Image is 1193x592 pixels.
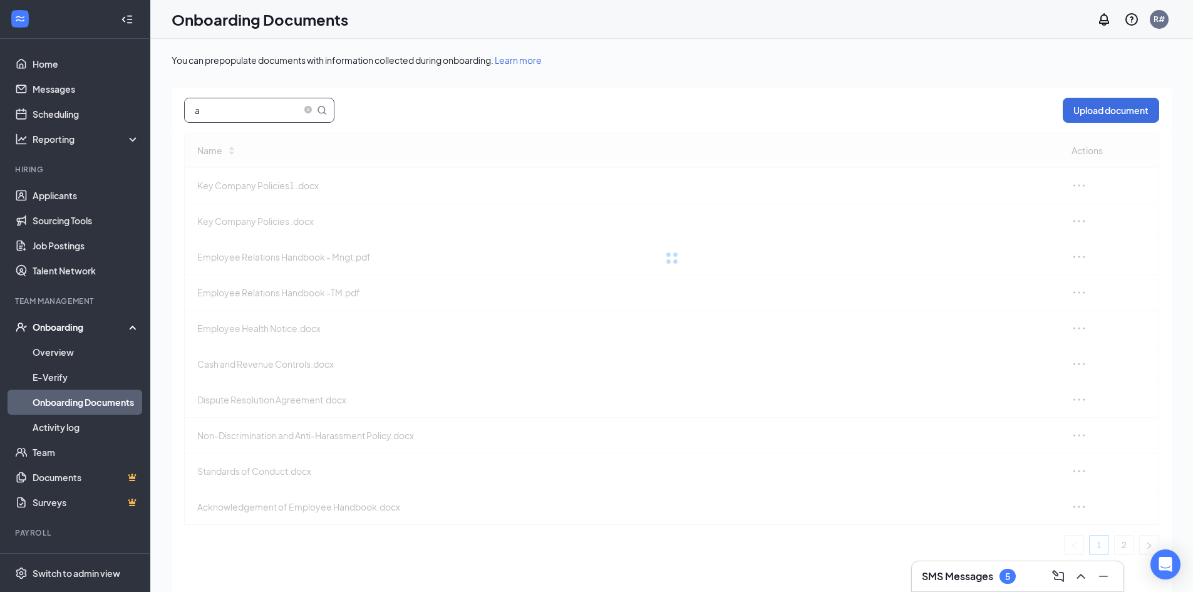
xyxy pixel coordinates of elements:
div: R# [1154,14,1165,24]
a: Overview [33,340,140,365]
a: Learn more [495,55,542,66]
h3: SMS Messages [922,569,993,583]
div: Hiring [15,164,137,175]
svg: ComposeMessage [1051,569,1066,584]
svg: UserCheck [15,321,28,333]
svg: Minimize [1096,569,1111,584]
div: You can prepopulate documents with information collected during onboarding. [172,54,1172,66]
a: Activity log [33,415,140,440]
a: Job Postings [33,233,140,258]
a: Sourcing Tools [33,208,140,233]
a: Scheduling [33,101,140,127]
a: Messages [33,76,140,101]
svg: MagnifyingGlass [317,105,327,115]
div: Open Intercom Messenger [1150,549,1180,579]
a: Onboarding Documents [33,390,140,415]
span: close-circle [304,105,312,117]
div: Payroll [15,527,137,538]
svg: ChevronUp [1073,569,1088,584]
a: Applicants [33,183,140,208]
a: E-Verify [33,365,140,390]
a: SurveysCrown [33,490,140,515]
svg: WorkstreamLogo [14,13,26,25]
a: Talent Network [33,258,140,283]
button: ChevronUp [1071,566,1091,586]
div: Switch to admin view [33,567,120,579]
a: Team [33,440,140,465]
svg: Settings [15,567,28,579]
svg: Notifications [1097,12,1112,27]
a: Home [33,51,140,76]
button: ComposeMessage [1048,566,1068,586]
button: Minimize [1093,566,1113,586]
h1: Onboarding Documents [172,9,348,30]
svg: Collapse [121,13,133,26]
div: Reporting [33,133,140,145]
svg: Analysis [15,133,28,145]
div: Team Management [15,296,137,306]
button: Upload document [1063,98,1159,123]
div: 5 [1005,571,1010,582]
svg: QuestionInfo [1124,12,1139,27]
span: close-circle [304,106,312,113]
a: DocumentsCrown [33,465,140,490]
a: PayrollCrown [33,546,140,571]
div: Onboarding [33,321,129,333]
